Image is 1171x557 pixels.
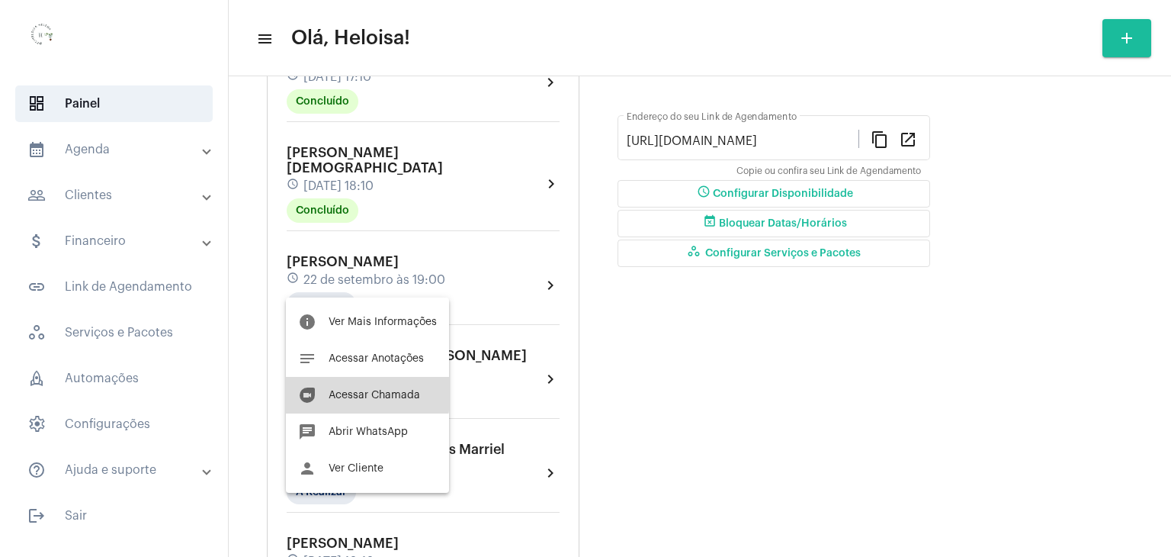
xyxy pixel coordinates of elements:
mat-expansion-panel-header: sidenav iconClientes [9,177,228,214]
mat-hint: Copie ou confira seu Link de Agendamento [736,166,921,177]
input: Link [627,134,858,148]
mat-chip: A Realizar [287,386,356,411]
span: [PERSON_NAME] [287,255,399,269]
span: sidenav icon [27,415,46,433]
mat-icon: schedule [287,365,300,382]
mat-icon: open_in_new [899,130,917,148]
span: [DATE] 09:00 [303,461,381,475]
mat-icon: schedule [695,185,713,203]
mat-icon: schedule [287,272,300,288]
mat-icon: sidenav icon [27,278,46,296]
span: 22 de setembro às 19:00 [303,273,445,287]
mat-icon: chevron_right [541,370,560,388]
span: [DATE] 18:10 [303,179,374,193]
span: Olá, Heloisa! [291,26,410,50]
mat-icon: sidenav icon [256,30,271,48]
span: sidenav icon [27,324,46,342]
mat-panel-title: Clientes [27,186,204,204]
mat-icon: sidenav icon [27,232,46,250]
mat-expansion-panel-header: sidenav iconFinanceiro [9,223,228,259]
span: sidenav icon [27,95,46,113]
mat-icon: schedule [287,69,300,85]
mat-icon: sidenav icon [27,186,46,204]
mat-chip: Concluído [287,89,358,114]
button: Configurar Serviços e Pacotes [618,240,930,267]
mat-panel-title: Agenda [27,140,204,159]
button: Configurar Disponibilidade [618,180,930,208]
span: Bloquear Datas/Horários [701,218,847,229]
span: Link de Agendamento [15,269,213,305]
span: [PERSON_NAME][DEMOGRAPHIC_DATA] [287,146,443,175]
mat-chip: A Realizar [287,292,356,317]
img: 0d939d3e-dcd2-0964-4adc-7f8e0d1a206f.png [12,8,73,69]
mat-icon: workspaces_outlined [687,244,705,262]
mat-icon: sidenav icon [27,461,46,479]
mat-panel-title: Ajuda e suporte [27,461,204,479]
mat-icon: schedule [287,178,300,195]
span: Painel [15,85,213,122]
mat-icon: event_busy [701,214,719,233]
span: [DATE] 08:20 [303,367,380,381]
mat-chip: Concluído [287,198,358,223]
mat-expansion-panel-header: sidenav iconAgenda [9,131,228,168]
mat-icon: chevron_right [541,464,560,482]
span: [DATE] 17:10 [303,70,371,84]
span: Serviços e Pacotes [15,314,213,351]
mat-icon: sidenav icon [27,140,46,159]
button: Bloquear Datas/Horários [618,210,930,237]
span: sidenav icon [27,369,46,388]
mat-icon: schedule [287,459,300,476]
span: Configurações [15,406,213,443]
mat-chip: A Realizar [287,480,356,504]
span: Automações [15,360,213,397]
mat-icon: sidenav icon [27,507,46,525]
span: [PERSON_NAME] [287,536,399,550]
span: Sair [15,497,213,534]
span: [PERSON_NAME] dos Reis Marriel [287,443,505,456]
span: Configurar Disponibilidade [695,188,853,199]
mat-expansion-panel-header: sidenav iconAjuda e suporte [9,452,228,488]
mat-icon: content_copy [871,130,889,148]
mat-icon: add [1118,29,1136,47]
mat-icon: chevron_right [542,175,560,193]
span: Configurar Serviços e Pacotes [687,248,861,259]
mat-panel-title: Financeiro [27,232,204,250]
mat-icon: chevron_right [541,276,560,295]
mat-icon: chevron_right [541,73,560,92]
span: [PERSON_NAME] & [PERSON_NAME] [287,349,527,362]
